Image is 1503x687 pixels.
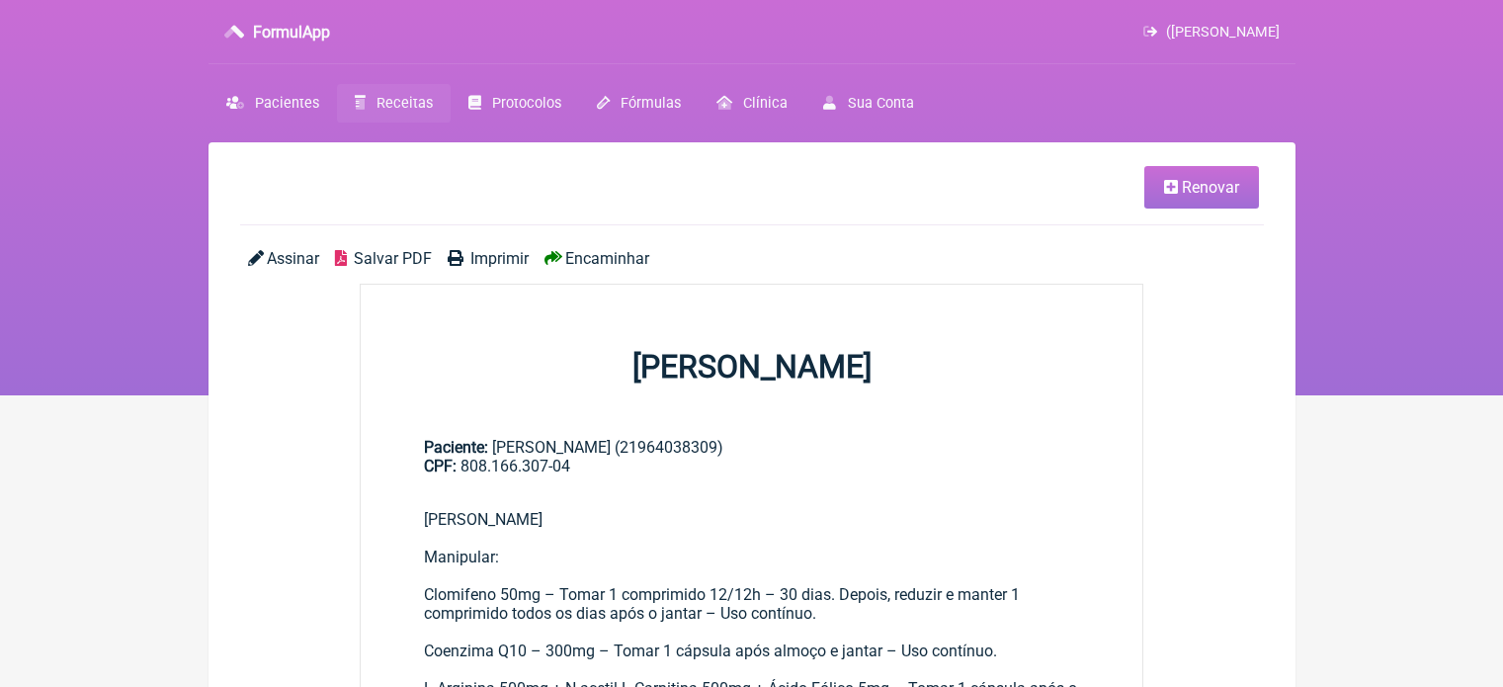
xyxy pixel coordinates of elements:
[448,249,529,268] a: Imprimir
[1144,166,1259,209] a: Renovar
[451,84,579,123] a: Protocolos
[424,642,1080,660] div: Coenzima Q10 – 300mg – Tomar 1 cápsula após almoço e jantar – Uso contínuo.
[424,457,1080,475] div: 808.166.307-04
[255,95,319,112] span: Pacientes
[579,84,699,123] a: Fórmulas
[565,249,649,268] span: Encaminhar
[209,84,337,123] a: Pacientes
[376,95,433,112] span: Receitas
[1166,24,1280,41] span: ([PERSON_NAME]
[335,249,432,268] a: Salvar PDF
[424,438,1080,475] div: [PERSON_NAME] (21964038309)
[805,84,931,123] a: Sua Conta
[699,84,805,123] a: Clínica
[267,249,319,268] span: Assinar
[1143,24,1279,41] a: ([PERSON_NAME]
[1182,178,1239,197] span: Renovar
[253,23,330,42] h3: FormulApp
[424,548,1080,566] div: Manipular:
[424,438,488,457] span: Paciente:
[424,585,1080,623] div: Clomifeno 50mg – Tomar 1 comprimido 12/12h – 30 dias. Depois, reduzir e manter 1 comprimido todos...
[424,457,457,475] span: CPF:
[337,84,451,123] a: Receitas
[848,95,914,112] span: Sua Conta
[248,249,319,268] a: Assinar
[492,95,561,112] span: Protocolos
[361,348,1143,386] h1: [PERSON_NAME]
[743,95,788,112] span: Clínica
[424,510,1080,529] div: [PERSON_NAME]
[470,249,529,268] span: Imprimir
[544,249,649,268] a: Encaminhar
[354,249,432,268] span: Salvar PDF
[621,95,681,112] span: Fórmulas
